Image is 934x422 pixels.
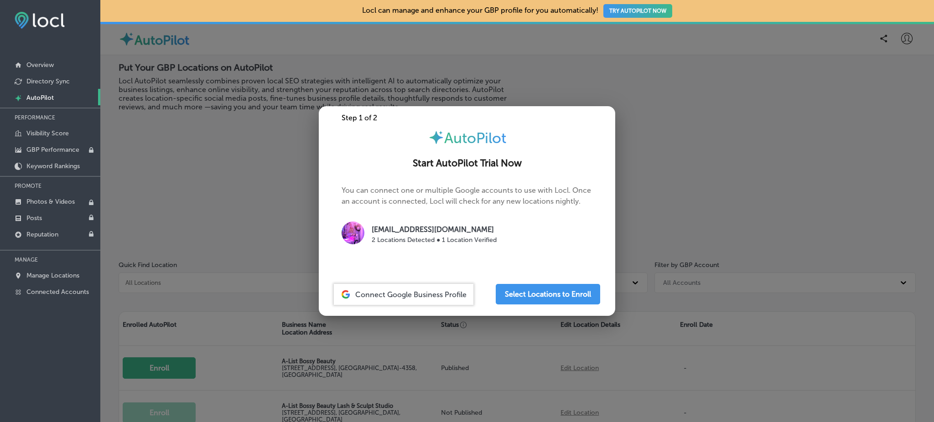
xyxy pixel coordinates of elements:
[26,146,79,154] p: GBP Performance
[26,77,70,85] p: Directory Sync
[26,231,58,238] p: Reputation
[26,61,54,69] p: Overview
[26,272,79,279] p: Manage Locations
[372,235,497,245] p: 2 Locations Detected ● 1 Location Verified
[26,288,89,296] p: Connected Accounts
[428,129,444,145] img: autopilot-icon
[26,162,80,170] p: Keyword Rankings
[26,94,54,102] p: AutoPilot
[342,185,592,255] p: You can connect one or multiple Google accounts to use with Locl. Once an account is connected, L...
[319,113,615,122] div: Step 1 of 2
[444,129,506,147] span: AutoPilot
[15,12,65,29] img: fda3e92497d09a02dc62c9cd864e3231.png
[330,158,604,169] h2: Start AutoPilot Trial Now
[26,214,42,222] p: Posts
[496,284,600,304] button: Select Locations to Enroll
[26,198,75,206] p: Photos & Videos
[26,129,69,137] p: Visibility Score
[372,224,497,235] p: [EMAIL_ADDRESS][DOMAIN_NAME]
[355,290,467,299] span: Connect Google Business Profile
[603,4,672,18] button: TRY AUTOPILOT NOW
